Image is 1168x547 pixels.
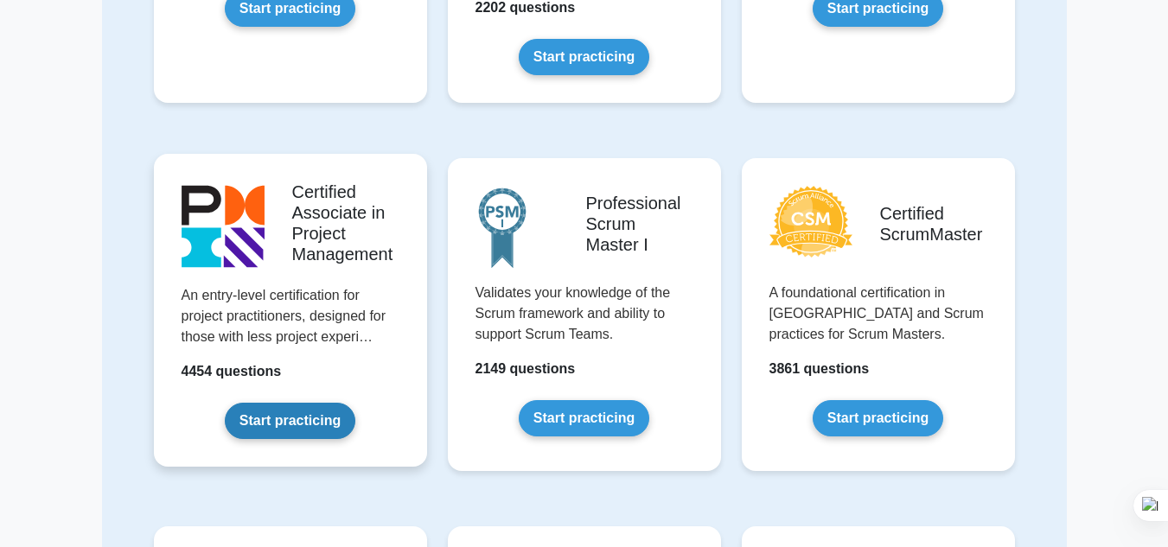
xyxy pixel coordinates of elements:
a: Start practicing [519,400,649,436]
a: Start practicing [813,400,943,436]
a: Start practicing [519,39,649,75]
a: Start practicing [225,403,355,439]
